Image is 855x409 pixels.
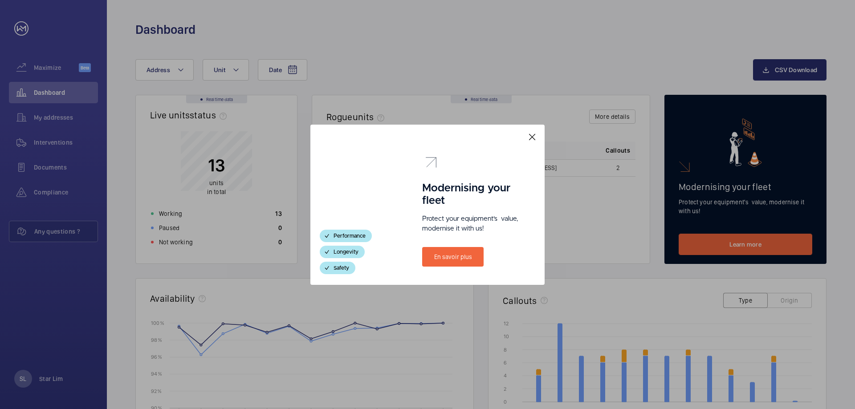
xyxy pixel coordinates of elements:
div: Safety [320,262,355,274]
div: Performance [320,230,372,242]
a: En savoir plus [422,247,484,267]
p: Protect your equipment's value, modernise it with us! [422,214,521,234]
div: Longevity [320,246,365,258]
h1: Modernising your fleet [422,182,521,207]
